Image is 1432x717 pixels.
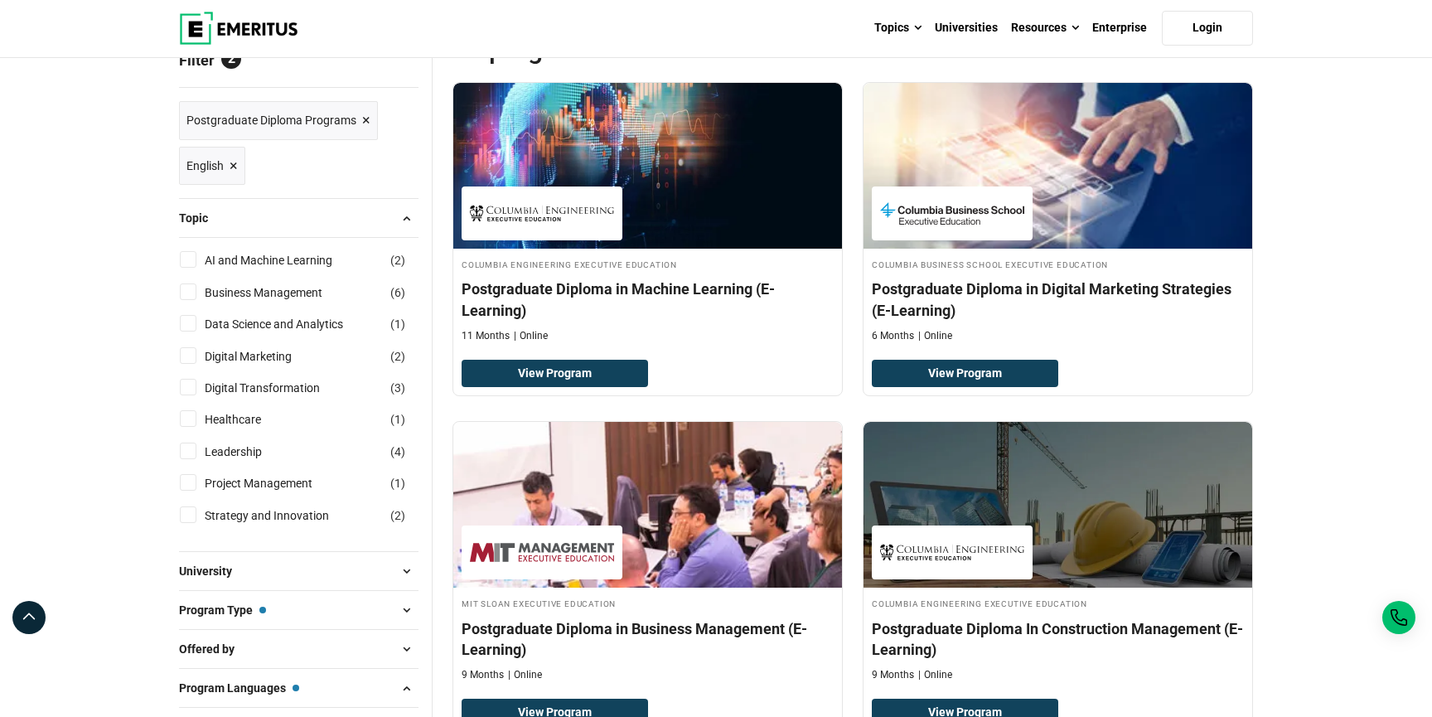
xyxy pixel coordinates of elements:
span: ( ) [390,347,405,366]
p: 9 Months [872,668,914,682]
a: Business Management Course by MIT Sloan Executive Education - MIT Sloan Executive Education MIT S... [453,422,842,690]
span: 2 [221,49,241,69]
img: Postgraduate Diploma in Machine Learning (E-Learning) | Online AI and Machine Learning Course [453,83,842,249]
p: Online [514,329,548,343]
button: Program Type [179,598,418,623]
span: 1 [394,317,401,331]
a: Business Management [205,283,356,302]
p: 6 Months [872,329,914,343]
span: 2 [394,254,401,267]
a: Reset all [367,51,418,73]
a: Login [1162,11,1253,46]
span: Offered by [179,640,248,658]
h4: Columbia Engineering Executive Education [462,257,834,271]
span: ( ) [390,283,405,302]
span: University [179,562,245,580]
span: ( ) [390,410,405,429]
span: Program Type [179,601,266,619]
img: Columbia Engineering Executive Education [470,195,614,232]
img: Postgraduate Diploma In Construction Management (E-Learning) | Online Project Management Course [864,422,1252,588]
a: View Program [462,360,648,388]
span: ( ) [390,251,405,269]
a: View Program [872,360,1058,388]
a: Project Management [205,474,346,492]
a: Postgraduate Diploma Programs × [179,101,378,140]
a: Healthcare [205,410,294,429]
span: ( ) [390,315,405,333]
a: Digital Marketing [205,347,325,366]
span: 3 [394,381,401,395]
span: Topic [179,209,221,227]
button: Topic [179,206,418,230]
a: Strategy and Innovation [205,506,362,525]
h4: Postgraduate Diploma in Business Management (E-Learning) [462,618,834,660]
h4: Postgraduate Diploma in Machine Learning (E-Learning) [462,279,834,320]
span: 1 [394,413,401,426]
img: Columbia Engineering Executive Education [880,534,1024,571]
a: Digital Transformation [205,379,353,397]
a: Project Management Course by Columbia Engineering Executive Education - Columbia Engineering Exec... [864,422,1252,690]
p: 11 Months [462,329,510,343]
h4: Postgraduate Diploma in Digital Marketing Strategies (E-Learning) [872,279,1244,320]
a: Leadership [205,443,295,461]
a: English × [179,147,245,186]
span: ( ) [390,379,405,397]
img: Postgraduate Diploma in Business Management (E-Learning) | Online Business Management Course [453,422,842,588]
a: AI and Machine Learning [205,251,365,269]
span: 2 [394,509,401,522]
span: English [186,157,224,175]
button: University [179,559,418,584]
span: Postgraduate Diploma Programs [186,111,356,129]
a: Digital Marketing Course by Columbia Business School Executive Education - Columbia Business Scho... [864,83,1252,351]
img: Postgraduate Diploma in Digital Marketing Strategies (E-Learning) | Online Digital Marketing Course [864,83,1252,249]
h4: Postgraduate Diploma In Construction Management (E-Learning) [872,618,1244,660]
span: Program Languages [179,679,299,697]
h4: Columbia Business School Executive Education [872,257,1244,271]
span: ( ) [390,443,405,461]
span: × [362,109,370,133]
a: Data Science and Analytics [205,315,376,333]
span: 6 [394,286,401,299]
span: 2 [394,350,401,363]
span: 4 [394,445,401,458]
p: Online [918,668,952,682]
span: ( ) [390,506,405,525]
p: Online [918,329,952,343]
a: AI and Machine Learning Course by Columbia Engineering Executive Education - Columbia Engineering... [453,83,842,351]
button: Offered by [179,637,418,661]
p: Filter [179,32,418,87]
img: MIT Sloan Executive Education [470,534,614,571]
span: ( ) [390,474,405,492]
span: 1 [394,477,401,490]
img: Columbia Business School Executive Education [880,195,1024,232]
span: × [230,154,238,178]
h4: Columbia Engineering Executive Education [872,596,1244,610]
p: Online [508,668,542,682]
h4: MIT Sloan Executive Education [462,596,834,610]
button: Program Languages [179,676,418,700]
p: 9 Months [462,668,504,682]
